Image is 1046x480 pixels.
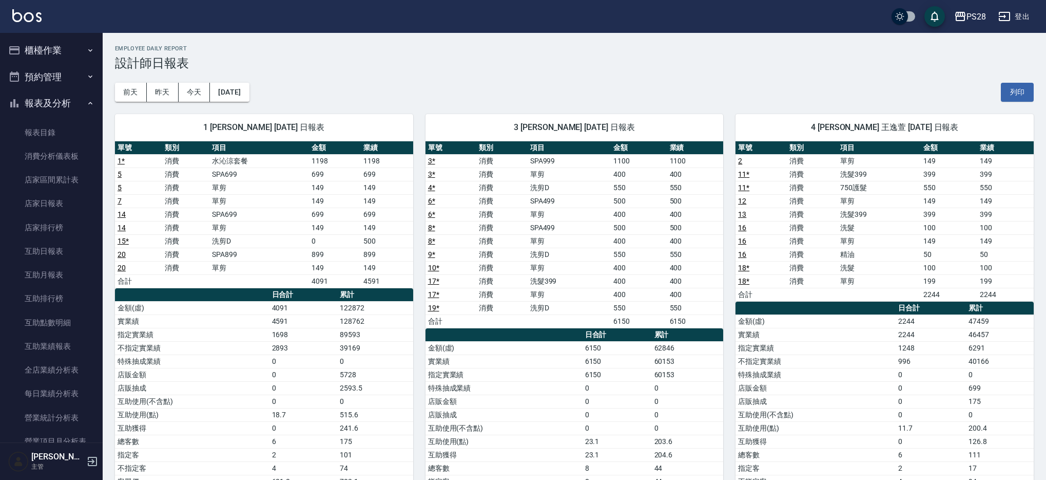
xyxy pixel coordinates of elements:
[924,6,945,27] button: save
[977,154,1034,168] td: 149
[528,288,611,301] td: 單剪
[667,274,724,288] td: 400
[337,355,413,368] td: 0
[309,194,361,208] td: 149
[735,408,895,421] td: 互助使用(不含點)
[787,274,838,288] td: 消費
[787,261,838,274] td: 消費
[309,181,361,194] td: 149
[735,421,895,435] td: 互助使用(點)
[476,208,528,221] td: 消費
[896,368,966,381] td: 0
[583,381,652,395] td: 0
[337,408,413,421] td: 515.6
[652,341,724,355] td: 62846
[269,421,338,435] td: 0
[209,234,309,248] td: 洗剪D
[966,341,1034,355] td: 6291
[179,83,210,102] button: 今天
[4,121,99,144] a: 報表目錄
[738,250,746,259] a: 16
[361,181,413,194] td: 149
[425,408,583,421] td: 店販抽成
[4,168,99,192] a: 店家區間累計表
[4,358,99,382] a: 全店業績分析表
[309,221,361,234] td: 149
[118,264,126,272] a: 20
[921,154,977,168] td: 149
[738,157,742,165] a: 2
[361,261,413,274] td: 149
[611,154,667,168] td: 1100
[528,194,611,208] td: SPA499
[528,261,611,274] td: 單剪
[476,154,528,168] td: 消費
[127,122,401,133] span: 1 [PERSON_NAME] [DATE] 日報表
[476,274,528,288] td: 消費
[921,261,977,274] td: 100
[977,181,1034,194] td: 550
[667,194,724,208] td: 500
[476,221,528,234] td: 消費
[162,234,209,248] td: 消費
[652,368,724,381] td: 60153
[838,248,921,261] td: 精油
[337,341,413,355] td: 39169
[838,208,921,221] td: 洗髮399
[309,154,361,168] td: 1198
[738,210,746,218] a: 13
[977,208,1034,221] td: 399
[896,315,966,328] td: 2244
[735,435,895,448] td: 互助獲得
[977,141,1034,155] th: 業績
[921,208,977,221] td: 399
[162,208,209,221] td: 消費
[115,141,162,155] th: 單號
[966,435,1034,448] td: 126.8
[787,221,838,234] td: 消費
[611,181,667,194] td: 550
[652,435,724,448] td: 203.6
[921,234,977,248] td: 149
[31,452,84,462] h5: [PERSON_NAME]
[787,154,838,168] td: 消費
[476,181,528,194] td: 消費
[735,395,895,408] td: 店販抽成
[309,248,361,261] td: 899
[115,301,269,315] td: 金額(虛)
[115,435,269,448] td: 總客數
[977,194,1034,208] td: 149
[735,328,895,341] td: 實業績
[476,248,528,261] td: 消費
[361,274,413,288] td: 4591
[4,239,99,263] a: 互助日報表
[269,355,338,368] td: 0
[667,234,724,248] td: 400
[425,315,477,328] td: 合計
[583,421,652,435] td: 0
[966,368,1034,381] td: 0
[209,248,309,261] td: SPA899
[4,311,99,335] a: 互助點數明細
[921,221,977,234] td: 100
[977,274,1034,288] td: 199
[528,208,611,221] td: 單剪
[896,341,966,355] td: 1248
[476,261,528,274] td: 消費
[4,192,99,215] a: 店家日報表
[611,194,667,208] td: 500
[269,328,338,341] td: 1698
[977,234,1034,248] td: 149
[652,421,724,435] td: 0
[269,301,338,315] td: 4091
[309,208,361,221] td: 699
[735,381,895,395] td: 店販金額
[738,197,746,205] a: 12
[115,368,269,381] td: 店販金額
[4,216,99,239] a: 店家排行榜
[337,435,413,448] td: 175
[838,181,921,194] td: 750護髮
[1001,83,1034,102] button: 列印
[611,168,667,181] td: 400
[4,90,99,117] button: 報表及分析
